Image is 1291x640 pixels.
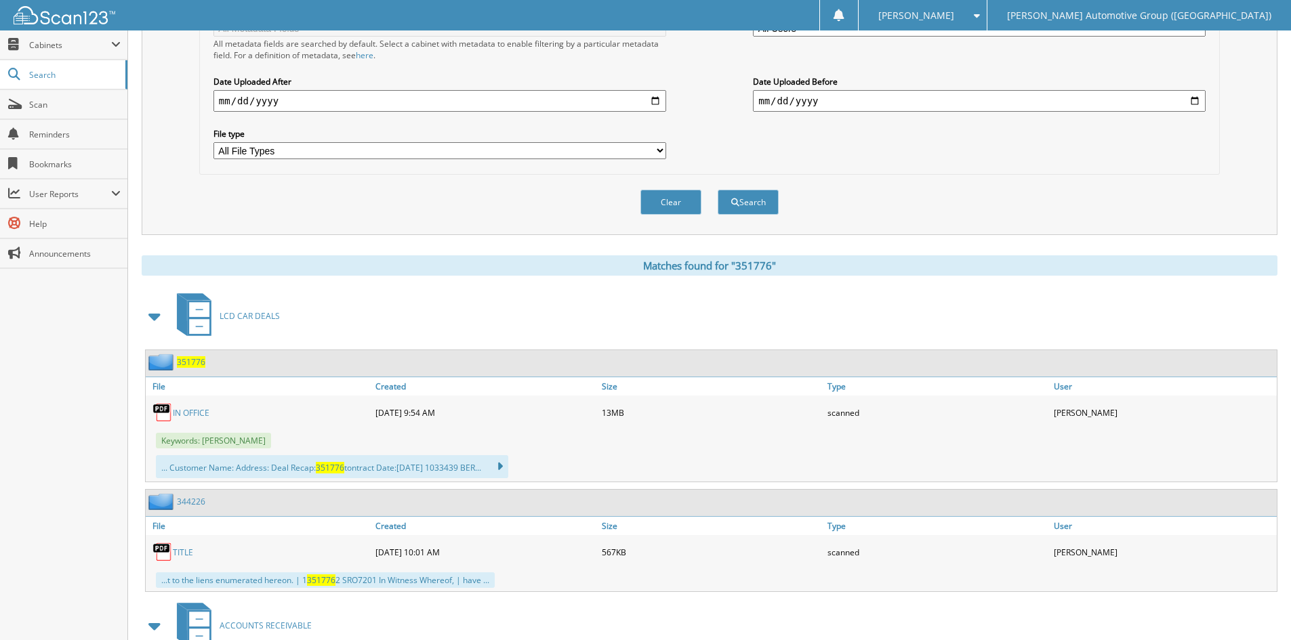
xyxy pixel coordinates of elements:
[1007,12,1271,20] span: [PERSON_NAME] Automotive Group ([GEOGRAPHIC_DATA])
[753,90,1206,112] input: end
[372,538,598,566] div: [DATE] 10:01 AM
[29,99,121,110] span: Scan
[640,190,701,215] button: Clear
[29,218,121,230] span: Help
[169,289,280,343] a: LCD CAR DEALS
[372,399,598,426] div: [DATE] 9:54 AM
[598,538,825,566] div: 567KB
[146,517,372,535] a: File
[316,462,344,473] span: 351776
[220,310,280,322] span: LCD CAR DEALS
[718,190,779,215] button: Search
[1050,538,1277,566] div: [PERSON_NAME]
[1223,575,1291,640] iframe: Chat Widget
[213,128,666,140] label: File type
[598,517,825,535] a: Size
[156,572,495,588] div: ...t to the liens enumerated hereon. | 1 2 SRO7201 In Witness Whereof, | have ...
[356,49,373,61] a: here
[824,377,1050,396] a: Type
[824,399,1050,426] div: scanned
[177,356,205,368] a: 351776
[152,402,173,423] img: PDF.png
[29,129,121,140] span: Reminders
[148,493,177,510] img: folder2.png
[173,407,209,419] a: IN OFFICE
[173,547,193,558] a: TITLE
[29,69,119,81] span: Search
[878,12,954,20] span: [PERSON_NAME]
[152,542,173,562] img: PDF.png
[213,38,666,61] div: All metadata fields are searched by default. Select a cabinet with metadata to enable filtering b...
[142,255,1277,276] div: Matches found for "351776"
[824,538,1050,566] div: scanned
[1050,399,1277,426] div: [PERSON_NAME]
[1050,377,1277,396] a: User
[220,620,312,631] span: ACCOUNTS RECEIVABLE
[29,39,111,51] span: Cabinets
[372,517,598,535] a: Created
[177,496,205,507] a: 344226
[753,76,1206,87] label: Date Uploaded Before
[824,517,1050,535] a: Type
[372,377,598,396] a: Created
[146,377,372,396] a: File
[598,399,825,426] div: 13MB
[148,354,177,370] img: folder2.png
[598,377,825,396] a: Size
[213,76,666,87] label: Date Uploaded After
[156,433,271,448] span: Keywords: [PERSON_NAME]
[29,188,111,200] span: User Reports
[307,574,335,586] span: 351776
[213,90,666,112] input: start
[29,248,121,259] span: Announcements
[14,6,115,24] img: scan123-logo-white.svg
[29,158,121,170] span: Bookmarks
[156,455,508,478] div: ... Customer Name: Address: Deal Recap: tontract Date:[DATE] 1033439 BER...
[1050,517,1277,535] a: User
